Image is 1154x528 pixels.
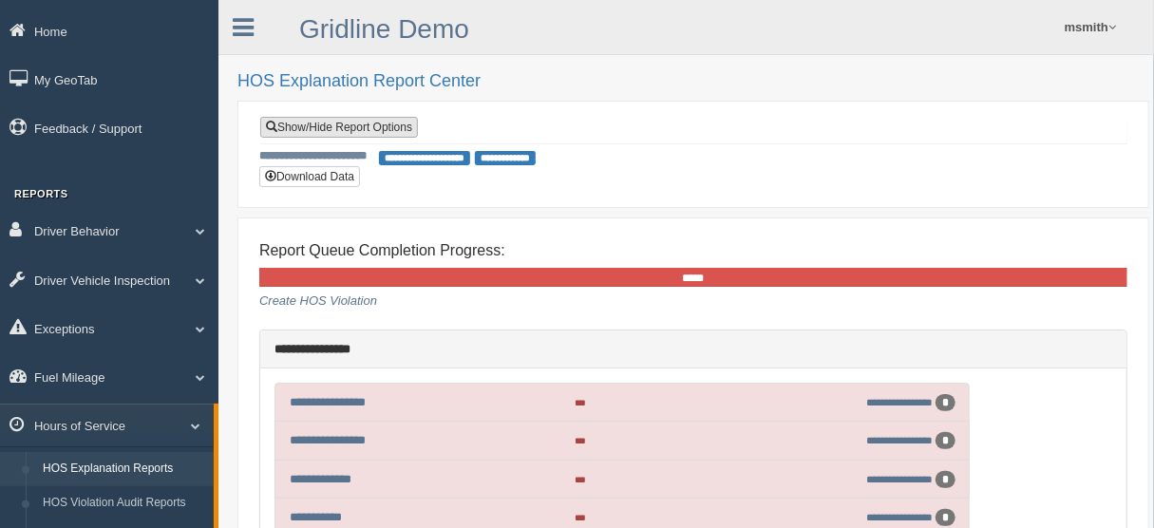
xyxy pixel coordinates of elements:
a: Gridline Demo [299,14,469,44]
a: Show/Hide Report Options [260,117,418,138]
a: HOS Violation Audit Reports [34,486,214,520]
h2: HOS Explanation Report Center [237,72,1135,91]
button: Download Data [259,166,360,187]
a: Create HOS Violation [259,293,377,308]
h4: Report Queue Completion Progress: [259,242,1127,259]
a: HOS Explanation Reports [34,452,214,486]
